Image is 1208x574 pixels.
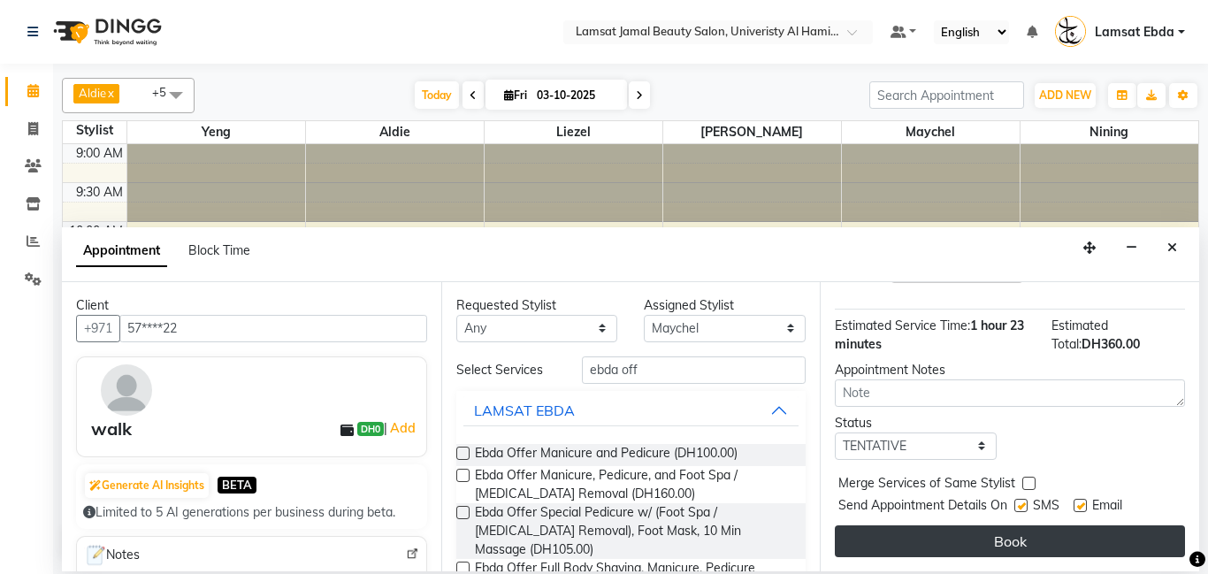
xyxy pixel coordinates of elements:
[456,296,618,315] div: Requested Stylist
[838,474,1015,496] span: Merge Services of Same Stylist
[357,422,384,436] span: DH0
[463,394,799,426] button: LAMSAT EBDA
[85,473,209,498] button: Generate AI Insights
[500,88,531,102] span: Fri
[91,416,132,442] div: walk
[835,318,970,333] span: Estimated Service Time:
[1051,318,1108,352] span: Estimated Total:
[842,121,1020,143] span: Maychel
[835,361,1185,379] div: Appointment Notes
[119,315,427,342] input: Search by Name/Mobile/Email/Code
[644,296,806,315] div: Assigned Stylist
[582,356,807,384] input: Search by service name
[838,496,1007,518] span: Send Appointment Details On
[1095,23,1174,42] span: Lamsat Ebda
[73,144,126,163] div: 9:00 AM
[76,315,120,342] button: +971
[475,503,792,559] span: Ebda Offer Special Pedicure w/ (Foot Spa / [MEDICAL_DATA] Removal), Foot Mask, 10 Min Massage (DH...
[188,242,250,258] span: Block Time
[387,417,418,439] a: Add
[45,7,166,57] img: logo
[306,121,484,143] span: Aldie
[101,364,152,416] img: avatar
[1082,336,1140,352] span: DH360.00
[84,544,140,567] span: Notes
[475,444,738,466] span: Ebda Offer Manicure and Pedicure (DH100.00)
[474,400,575,421] div: LAMSAT EBDA
[869,81,1024,109] input: Search Appointment
[1035,83,1096,108] button: ADD NEW
[384,417,418,439] span: |
[415,81,459,109] span: Today
[1033,496,1059,518] span: SMS
[531,82,620,109] input: 2025-10-03
[1021,121,1199,143] span: Nining
[73,183,126,202] div: 9:30 AM
[835,525,1185,557] button: Book
[152,85,180,99] span: +5
[127,121,305,143] span: Yeng
[79,86,106,100] span: Aldie
[106,86,114,100] a: x
[1039,88,1091,102] span: ADD NEW
[485,121,662,143] span: Liezel
[835,414,997,432] div: Status
[76,235,167,267] span: Appointment
[663,121,841,143] span: [PERSON_NAME]
[65,222,126,241] div: 10:00 AM
[63,121,126,140] div: Stylist
[1092,496,1122,518] span: Email
[443,361,569,379] div: Select Services
[1159,234,1185,262] button: Close
[218,477,256,494] span: BETA
[1055,16,1086,47] img: Lamsat Ebda
[475,466,792,503] span: Ebda Offer Manicure, Pedicure, and Foot Spa / [MEDICAL_DATA] Removal (DH160.00)
[83,503,420,522] div: Limited to 5 AI generations per business during beta.
[76,296,427,315] div: Client
[835,318,1024,352] span: 1 hour 23 minutes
